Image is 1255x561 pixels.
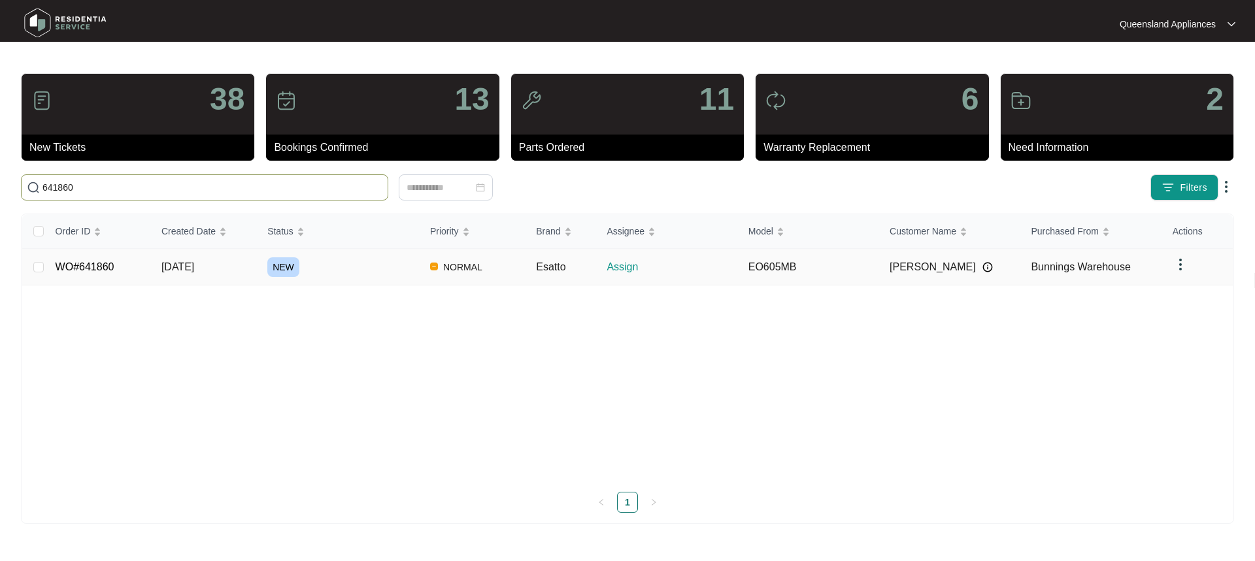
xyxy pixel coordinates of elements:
span: right [650,498,658,506]
p: Bookings Confirmed [274,140,499,155]
p: 13 [454,84,489,115]
th: Model [738,214,879,249]
a: 1 [618,492,637,512]
span: Assignee [607,224,644,238]
p: 11 [699,84,734,115]
button: left [591,492,612,513]
img: filter icon [1162,181,1175,194]
li: 1 [617,492,638,513]
button: right [643,492,664,513]
span: [DATE] [161,261,194,272]
img: icon [765,90,786,111]
th: Priority [420,214,526,249]
p: Warranty Replacement [763,140,988,155]
p: Parts Ordered [519,140,744,155]
th: Assignee [596,214,737,249]
p: New Tickets [29,140,254,155]
span: Filters [1180,181,1207,195]
img: search-icon [27,181,40,194]
th: Order ID [45,214,151,249]
img: icon [276,90,297,111]
p: Assign [607,259,737,275]
p: Queensland Appliances [1120,18,1216,31]
p: 38 [210,84,244,115]
img: Vercel Logo [430,263,438,270]
span: Created Date [161,224,216,238]
span: Purchased From [1031,224,1098,238]
th: Purchased From [1020,214,1162,249]
img: icon [521,90,542,111]
th: Created Date [151,214,257,249]
img: residentia service logo [20,3,111,42]
span: Esatto [536,261,565,272]
span: left [597,498,605,506]
span: NORMAL [438,259,488,275]
span: [PERSON_NAME] [890,259,976,275]
img: dropdown arrow [1228,21,1235,27]
img: icon [1011,90,1031,111]
span: Customer Name [890,224,956,238]
img: Info icon [982,262,993,272]
li: Next Page [643,492,664,513]
span: NEW [267,257,299,277]
th: Customer Name [879,214,1020,249]
input: Search by Order Id, Assignee Name, Customer Name, Brand and Model [42,180,382,195]
td: EO605MB [738,249,879,285]
p: 6 [962,84,979,115]
img: icon [31,90,52,111]
th: Status [257,214,420,249]
p: Need Information [1009,140,1233,155]
button: filter iconFilters [1150,174,1218,200]
span: Model [748,224,773,238]
a: WO#641860 [56,261,114,272]
p: 2 [1206,84,1224,115]
span: Status [267,224,293,238]
th: Actions [1162,214,1233,249]
img: dropdown arrow [1173,257,1188,272]
span: Priority [430,224,459,238]
img: dropdown arrow [1218,179,1234,195]
span: Order ID [56,224,91,238]
span: Brand [536,224,560,238]
li: Previous Page [591,492,612,513]
th: Brand [526,214,596,249]
span: Bunnings Warehouse [1031,261,1130,272]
